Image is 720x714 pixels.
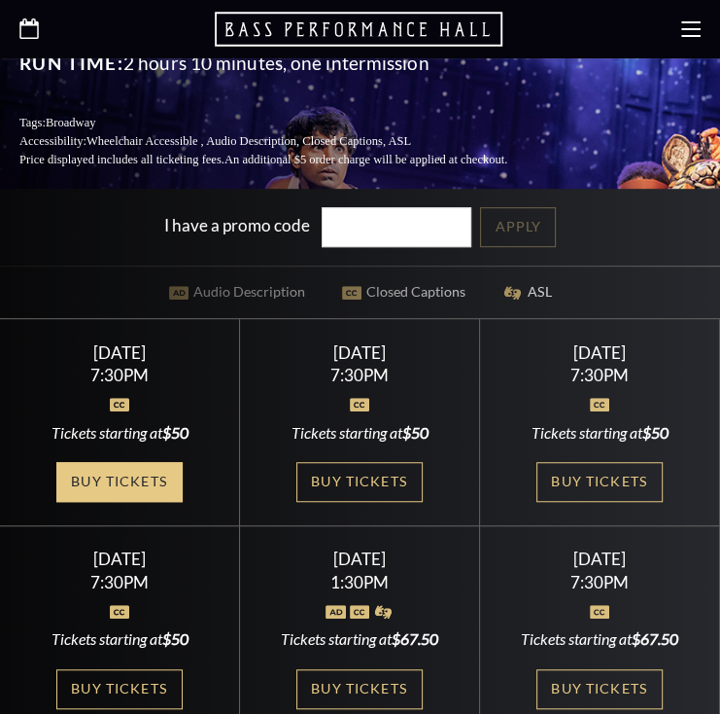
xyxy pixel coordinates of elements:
span: $67.50 [632,629,678,648]
label: I have a promo code [164,214,310,234]
span: $67.50 [392,629,438,648]
a: Buy Tickets [296,669,423,709]
div: [DATE] [503,342,697,363]
span: Broadway [46,116,96,129]
div: 7:30PM [503,367,697,383]
div: [DATE] [23,342,217,363]
img: icon_oc.svg [110,605,130,619]
span: $50 [162,629,189,648]
span: $50 [162,423,189,442]
div: Tickets starting at [23,422,217,444]
a: Buy Tickets [296,462,423,502]
img: icon_oc.svg [350,398,370,411]
div: 7:30PM [23,574,217,590]
div: Tickets starting at [503,422,697,444]
div: Tickets starting at [503,628,697,650]
div: [DATE] [23,549,217,569]
a: Buy Tickets [536,669,663,709]
img: icon_ad.svg [326,605,346,619]
img: icon_oc.svg [590,398,610,411]
div: Tickets starting at [263,422,457,444]
span: An additional $5 order charge will be applied at checkout. [224,153,507,166]
div: 1:30PM [263,574,457,590]
span: Wheelchair Accessible , Audio Description, Closed Captions, ASL [86,134,411,148]
div: [DATE] [263,549,457,569]
p: 2 hours 10 minutes, one intermission [19,48,554,79]
p: Tags: [19,114,554,132]
a: Buy Tickets [56,462,183,502]
span: Run Time: [19,52,123,74]
a: Buy Tickets [56,669,183,709]
img: icon_asla.svg [373,605,394,619]
p: Price displayed includes all ticketing fees. [19,151,554,169]
span: $50 [402,423,429,442]
div: 7:30PM [263,367,457,383]
div: 7:30PM [503,574,697,590]
p: Accessibility: [19,132,554,151]
div: [DATE] [503,549,697,569]
div: [DATE] [263,342,457,363]
div: Tickets starting at [23,628,217,650]
img: icon_oc.svg [350,605,370,619]
div: 7:30PM [23,367,217,383]
span: $50 [642,423,669,442]
img: icon_oc.svg [590,605,610,619]
a: Buy Tickets [536,462,663,502]
div: Tickets starting at [263,628,457,650]
img: icon_oc.svg [110,398,130,411]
